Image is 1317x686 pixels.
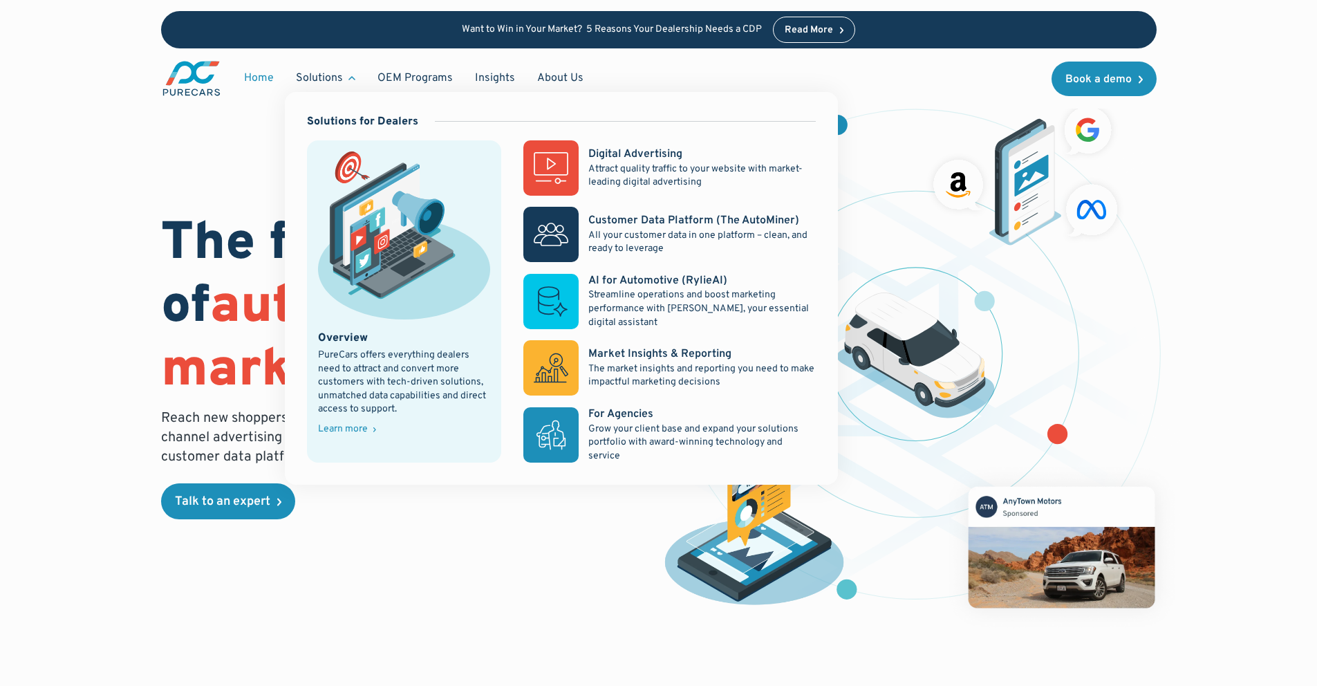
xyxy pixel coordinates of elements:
[366,65,464,91] a: OEM Programs
[318,331,368,346] div: Overview
[307,140,502,463] a: marketing illustration showing social media channels and campaignsOverviewPureCars offers everyth...
[588,147,682,162] div: Digital Advertising
[588,273,727,288] div: AI for Automotive (RylieAI)
[285,65,366,91] div: Solutions
[296,71,343,86] div: Solutions
[588,229,815,256] p: All your customer data in one platform – clean, and ready to leverage
[161,59,222,98] img: purecars logo
[161,214,642,403] h1: The future of is data.
[523,407,815,463] a: For AgenciesGrow your client base and expand your solutions portfolio with award-winning technolo...
[523,273,815,329] a: AI for Automotive (RylieAI)Streamline operations and boost marketing performance with [PERSON_NAM...
[318,151,491,319] img: marketing illustration showing social media channels and campaigns
[773,17,856,43] a: Read More
[462,24,762,36] p: Want to Win in Your Market? 5 Reasons Your Dealership Needs a CDP
[523,140,815,196] a: Digital AdvertisingAttract quality traffic to your website with market-leading digital advertising
[588,423,815,463] p: Grow your client base and expand your solutions portfolio with award-winning technology and service
[588,362,815,389] p: The market insights and reporting you need to make impactful marketing decisions
[523,340,815,396] a: Market Insights & ReportingThe market insights and reporting you need to make impactful marketing...
[318,349,491,416] div: PureCars offers everything dealers need to attract and convert more customers with tech-driven so...
[588,163,815,189] p: Attract quality traffic to your website with market-leading digital advertising
[161,483,295,519] a: Talk to an expert
[464,65,526,91] a: Insights
[318,425,368,434] div: Learn more
[161,409,581,467] p: Reach new shoppers and nurture existing clients through an omni-channel advertising approach comb...
[942,461,1181,633] img: mockup of facebook post
[588,213,799,228] div: Customer Data Platform (The AutoMiner)
[307,114,418,129] div: Solutions for Dealers
[161,59,222,98] a: main
[926,100,1125,245] img: ads on social media and advertising partners
[588,288,815,329] p: Streamline operations and boost marketing performance with [PERSON_NAME], your essential digital ...
[1052,62,1157,96] a: Book a demo
[785,26,833,35] div: Read More
[651,405,858,611] img: persona of a buyer
[161,275,495,404] span: automotive marketing
[526,65,595,91] a: About Us
[588,346,731,362] div: Market Insights & Reporting
[285,92,838,485] nav: Solutions
[588,407,653,422] div: For Agencies
[175,496,270,508] div: Talk to an expert
[837,293,996,418] img: illustration of a vehicle
[1065,74,1132,85] div: Book a demo
[523,207,815,262] a: Customer Data Platform (The AutoMiner)All your customer data in one platform – clean, and ready t...
[233,65,285,91] a: Home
